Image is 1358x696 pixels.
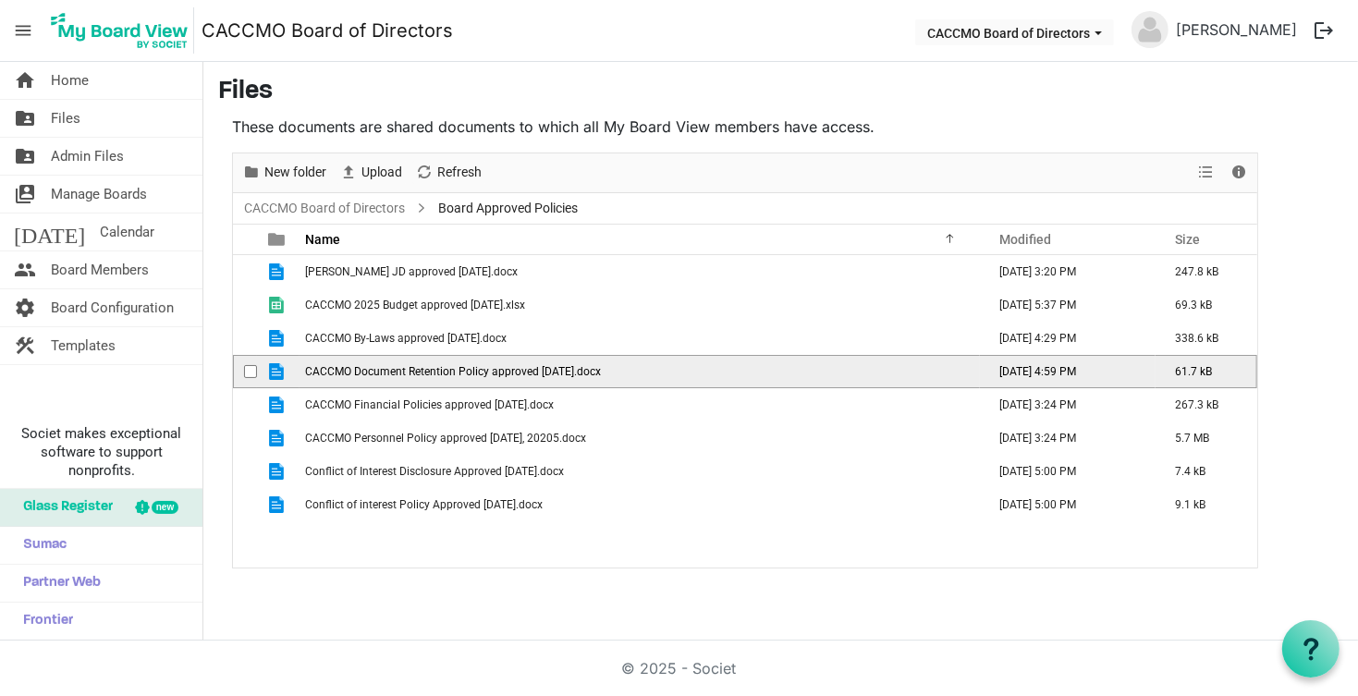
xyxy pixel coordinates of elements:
[300,455,980,488] td: Conflict of Interest Disclosure Approved May 2025.docx is template cell column header Name
[1156,322,1257,355] td: 338.6 kB is template cell column header Size
[233,421,257,455] td: checkbox
[1168,11,1304,48] a: [PERSON_NAME]
[1156,421,1257,455] td: 5.7 MB is template cell column header Size
[233,288,257,322] td: checkbox
[218,77,1343,108] h3: Files
[980,322,1156,355] td: April 14, 2025 4:29 PM column header Modified
[14,289,36,326] span: settings
[6,13,41,48] span: menu
[1175,232,1200,247] span: Size
[305,332,507,345] span: CACCMO By-Laws approved [DATE].docx
[980,288,1156,322] td: May 09, 2025 5:37 PM column header Modified
[14,138,36,175] span: folder_shared
[980,455,1156,488] td: July 16, 2025 5:00 PM column header Modified
[257,355,300,388] td: is template cell column header type
[233,488,257,521] td: checkbox
[1156,488,1257,521] td: 9.1 kB is template cell column header Size
[51,289,174,326] span: Board Configuration
[333,153,409,192] div: Upload
[1195,161,1217,184] button: View dropdownbutton
[980,355,1156,388] td: July 16, 2025 4:59 PM column header Modified
[14,603,73,640] span: Frontier
[980,255,1156,288] td: April 15, 2025 3:20 PM column header Modified
[300,288,980,322] td: CACCMO 2025 Budget approved 1.24.25.xlsx is template cell column header Name
[980,488,1156,521] td: July 16, 2025 5:00 PM column header Modified
[622,659,737,678] a: © 2025 - Societ
[233,388,257,421] td: checkbox
[8,424,194,480] span: Societ makes exceptional software to support nonprofits.
[51,62,89,99] span: Home
[14,527,67,564] span: Sumac
[14,100,36,137] span: folder_shared
[51,138,124,175] span: Admin Files
[233,322,257,355] td: checkbox
[14,251,36,288] span: people
[1223,153,1254,192] div: Details
[300,388,980,421] td: CACCMO Financial Policies approved 4.14.2025.docx is template cell column header Name
[300,255,980,288] td: CACCAMO ED JD approved 4.14.2025.docx is template cell column header Name
[51,100,80,137] span: Files
[434,197,581,220] span: Board Approved Policies
[202,12,453,49] a: CACCMO Board of Directors
[1156,288,1257,322] td: 69.3 kB is template cell column header Size
[1132,11,1168,48] img: no-profile-picture.svg
[980,421,1156,455] td: April 15, 2025 3:24 PM column header Modified
[305,498,543,511] span: Conflict of interest Policy Approved [DATE].docx
[1304,11,1343,50] button: logout
[300,322,980,355] td: CACCMO By-Laws approved 1.24.25.docx is template cell column header Name
[14,176,36,213] span: switch_account
[51,176,147,213] span: Manage Boards
[257,421,300,455] td: is template cell column header type
[100,214,154,250] span: Calendar
[257,288,300,322] td: is template cell column header type
[1156,388,1257,421] td: 267.3 kB is template cell column header Size
[236,153,333,192] div: New folder
[915,19,1114,45] button: CACCMO Board of Directors dropdownbutton
[45,7,194,54] img: My Board View Logo
[51,327,116,364] span: Templates
[1156,255,1257,288] td: 247.8 kB is template cell column header Size
[233,355,257,388] td: checkbox
[257,455,300,488] td: is template cell column header type
[51,251,149,288] span: Board Members
[300,488,980,521] td: Conflict of interest Policy Approved May 2025.docx is template cell column header Name
[233,455,257,488] td: checkbox
[257,322,300,355] td: is template cell column header type
[305,232,340,247] span: Name
[300,355,980,388] td: CACCMO Document Retention Policy approved May 2025.docx is template cell column header Name
[999,232,1051,247] span: Modified
[1156,355,1257,388] td: 61.7 kB is template cell column header Size
[305,398,554,411] span: CACCMO Financial Policies approved [DATE].docx
[14,489,113,526] span: Glass Register
[412,161,485,184] button: Refresh
[239,161,330,184] button: New folder
[14,214,85,250] span: [DATE]
[360,161,404,184] span: Upload
[305,365,601,378] span: CACCMO Document Retention Policy approved [DATE].docx
[305,299,525,311] span: CACCMO 2025 Budget approved [DATE].xlsx
[263,161,328,184] span: New folder
[257,388,300,421] td: is template cell column header type
[980,388,1156,421] td: April 15, 2025 3:24 PM column header Modified
[14,327,36,364] span: construction
[409,153,488,192] div: Refresh
[1227,161,1252,184] button: Details
[14,565,101,602] span: Partner Web
[233,255,257,288] td: checkbox
[336,161,406,184] button: Upload
[305,465,564,478] span: Conflict of Interest Disclosure Approved [DATE].docx
[232,116,1258,138] p: These documents are shared documents to which all My Board View members have access.
[305,265,518,278] span: [PERSON_NAME] JD approved [DATE].docx
[435,161,483,184] span: Refresh
[257,488,300,521] td: is template cell column header type
[14,62,36,99] span: home
[305,432,586,445] span: CACCMO Personnel Policy approved [DATE], 20205.docx
[1192,153,1223,192] div: View
[240,197,409,220] a: CACCMO Board of Directors
[152,501,178,514] div: new
[300,421,980,455] td: CACCMO Personnel Policy approved April 14, 20205.docx is template cell column header Name
[45,7,202,54] a: My Board View Logo
[1156,455,1257,488] td: 7.4 kB is template cell column header Size
[257,255,300,288] td: is template cell column header type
